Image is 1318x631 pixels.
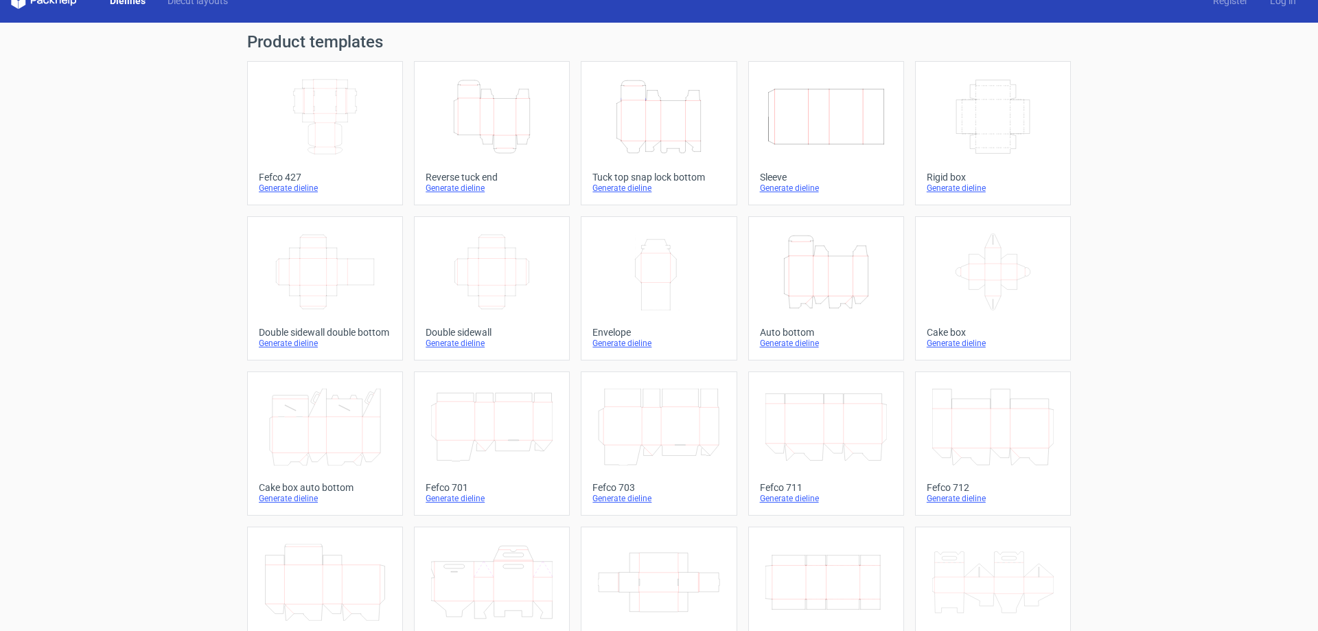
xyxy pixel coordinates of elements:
a: Fefco 703Generate dieline [581,371,737,516]
div: Reverse tuck end [426,172,558,183]
div: Generate dieline [592,338,725,349]
a: Auto bottomGenerate dieline [748,216,904,360]
div: Generate dieline [426,338,558,349]
div: Generate dieline [927,338,1059,349]
div: Generate dieline [259,183,391,194]
div: Generate dieline [760,183,892,194]
div: Double sidewall double bottom [259,327,391,338]
div: Generate dieline [426,493,558,504]
a: Reverse tuck endGenerate dieline [414,61,570,205]
a: Fefco 712Generate dieline [915,371,1071,516]
div: Generate dieline [592,183,725,194]
div: Fefco 711 [760,482,892,493]
div: Sleeve [760,172,892,183]
div: Generate dieline [592,493,725,504]
div: Generate dieline [760,338,892,349]
a: EnvelopeGenerate dieline [581,216,737,360]
a: Tuck top snap lock bottomGenerate dieline [581,61,737,205]
a: Fefco 427Generate dieline [247,61,403,205]
div: Fefco 712 [927,482,1059,493]
div: Generate dieline [927,183,1059,194]
div: Fefco 427 [259,172,391,183]
a: Cake box auto bottomGenerate dieline [247,371,403,516]
div: Generate dieline [259,338,391,349]
a: Double sidewall double bottomGenerate dieline [247,216,403,360]
a: Fefco 701Generate dieline [414,371,570,516]
div: Auto bottom [760,327,892,338]
a: SleeveGenerate dieline [748,61,904,205]
div: Envelope [592,327,725,338]
div: Fefco 701 [426,482,558,493]
div: Generate dieline [760,493,892,504]
div: Tuck top snap lock bottom [592,172,725,183]
div: Generate dieline [259,493,391,504]
a: Fefco 711Generate dieline [748,371,904,516]
h1: Product templates [247,34,1071,50]
div: Double sidewall [426,327,558,338]
div: Generate dieline [927,493,1059,504]
a: Rigid boxGenerate dieline [915,61,1071,205]
div: Fefco 703 [592,482,725,493]
div: Cake box auto bottom [259,482,391,493]
a: Cake boxGenerate dieline [915,216,1071,360]
div: Cake box [927,327,1059,338]
div: Rigid box [927,172,1059,183]
div: Generate dieline [426,183,558,194]
a: Double sidewallGenerate dieline [414,216,570,360]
